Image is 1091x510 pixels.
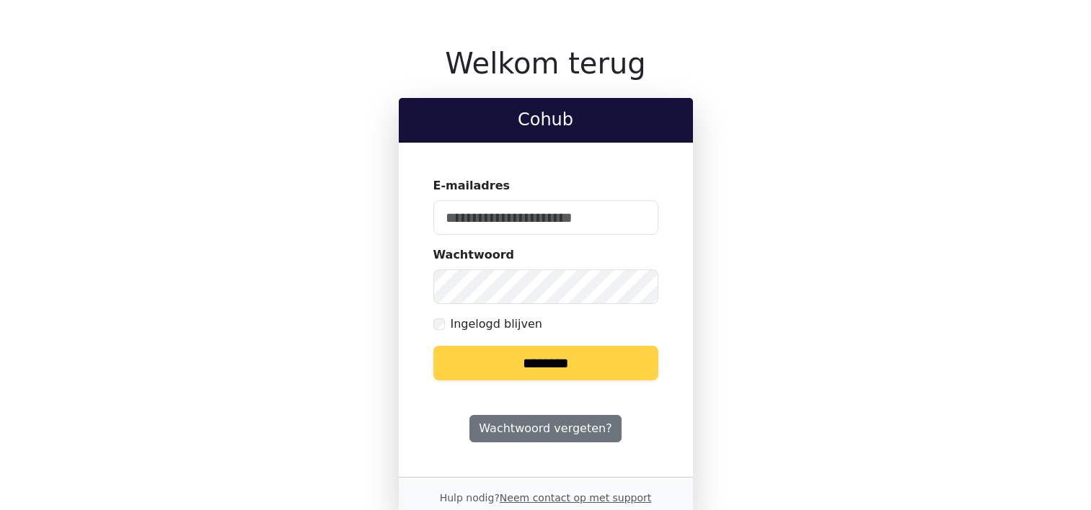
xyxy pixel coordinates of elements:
label: E-mailadres [433,177,511,194]
h2: Cohub [410,109,681,130]
a: Neem contact op met support [500,492,651,504]
h1: Welkom terug [399,46,693,81]
label: Wachtwoord [433,246,515,264]
label: Ingelogd blijven [451,316,542,333]
a: Wachtwoord vergeten? [469,415,621,442]
small: Hulp nodig? [440,492,652,504]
